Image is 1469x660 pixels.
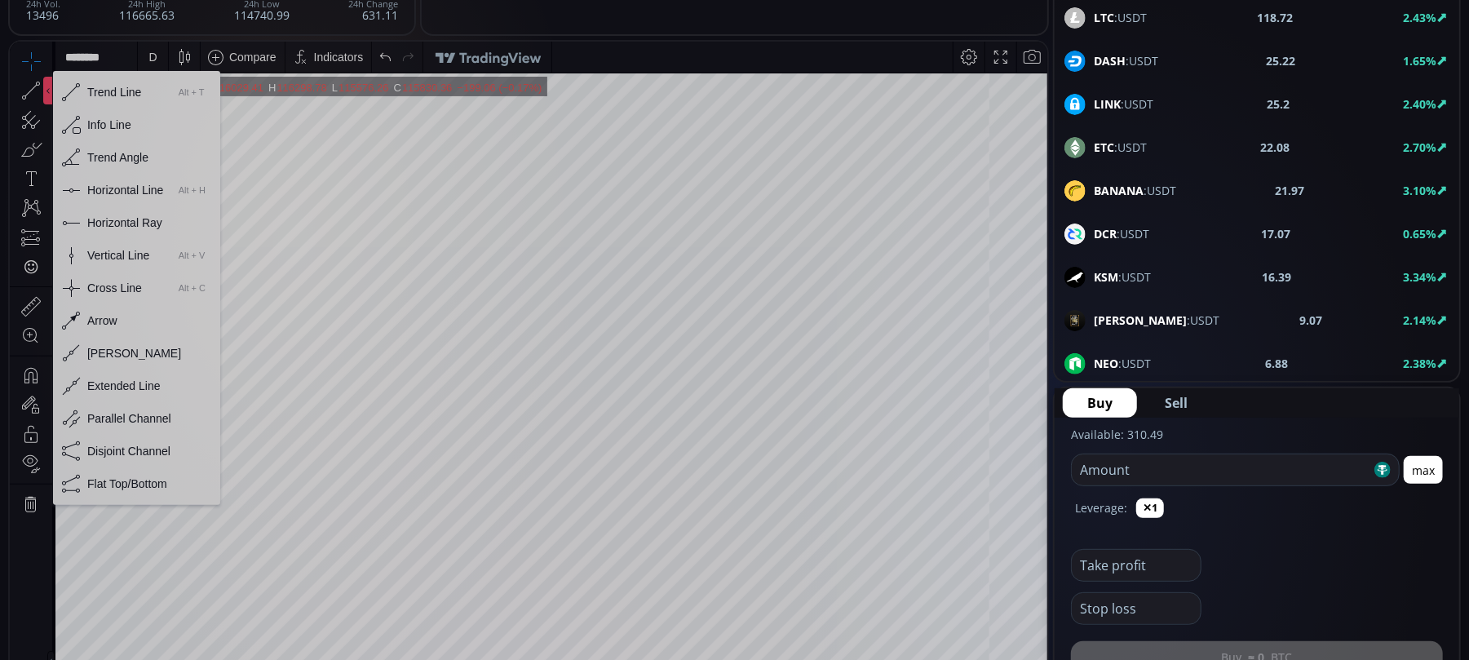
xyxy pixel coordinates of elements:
[1403,96,1436,112] b: 2.40%
[1094,355,1151,372] span: :USDT
[447,40,532,52] div: −199.06 (−0.17%)
[1087,393,1113,413] span: Buy
[1300,312,1323,329] b: 9.07
[1094,96,1121,112] b: LINK
[169,144,191,153] div: Alt + H
[1260,139,1290,156] b: 22.08
[139,9,147,22] div: D
[1071,427,1163,442] label: Available: 310.49
[77,44,131,57] div: Trend Line
[1165,393,1188,413] span: Sell
[1094,356,1118,371] b: NEO
[1140,388,1212,418] button: Sell
[1403,53,1436,69] b: 1.65%
[77,240,132,253] div: Cross Line
[1263,268,1292,286] b: 16.39
[169,241,191,251] div: Alt + C
[1404,456,1443,484] button: max
[77,305,171,318] div: [PERSON_NAME]
[1403,140,1436,155] b: 2.70%
[267,40,316,52] div: 116298.78
[1094,225,1149,242] span: :USDT
[1403,183,1436,198] b: 3.10%
[1257,9,1293,26] b: 118.72
[1063,388,1137,418] button: Buy
[304,9,354,22] div: Indicators
[329,40,378,52] div: 115576.26
[169,209,191,219] div: Alt + V
[1094,269,1118,285] b: KSM
[1094,312,1219,329] span: :USDT
[1094,182,1176,199] span: :USDT
[1094,139,1147,156] span: :USDT
[77,403,161,416] div: Disjoint Channel
[1403,10,1436,25] b: 2.43%
[384,40,392,52] div: C
[1266,355,1289,372] b: 6.88
[1094,52,1158,69] span: :USDT
[38,609,45,631] div: Hide Drawings Toolbar
[1266,52,1295,69] b: 25.22
[392,40,442,52] div: 115830.36
[77,272,108,286] div: Arrow
[1275,182,1304,199] b: 21.97
[1136,498,1164,518] button: ✕1
[1262,225,1291,242] b: 17.07
[77,77,122,90] div: Info Line
[1403,226,1436,241] b: 0.65%
[1403,312,1436,328] b: 2.14%
[77,338,151,351] div: Extended Line
[1267,95,1290,113] b: 25.2
[1403,356,1436,371] b: 2.38%
[322,40,329,52] div: L
[77,370,162,383] div: Parallel Channel
[169,46,191,55] div: Alt + T
[1094,9,1147,26] span: :USDT
[77,109,139,122] div: Trend Angle
[1075,499,1127,516] label: Leverage:
[1403,269,1436,285] b: 3.34%
[15,218,28,233] div: 
[1094,226,1117,241] b: DCR
[1094,53,1126,69] b: DASH
[1094,183,1144,198] b: BANANA
[1094,10,1114,25] b: LTC
[1094,312,1187,328] b: [PERSON_NAME]
[77,142,153,155] div: Horizontal Line
[77,436,157,449] div: Flat Top/Bottom
[1094,95,1153,113] span: :USDT
[1094,140,1114,155] b: ETC
[219,9,267,22] div: Compare
[1094,268,1151,286] span: :USDT
[77,207,139,220] div: Vertical Line
[204,40,254,52] div: 116029.41
[259,40,267,52] div: H
[77,175,153,188] div: Horizontal Ray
